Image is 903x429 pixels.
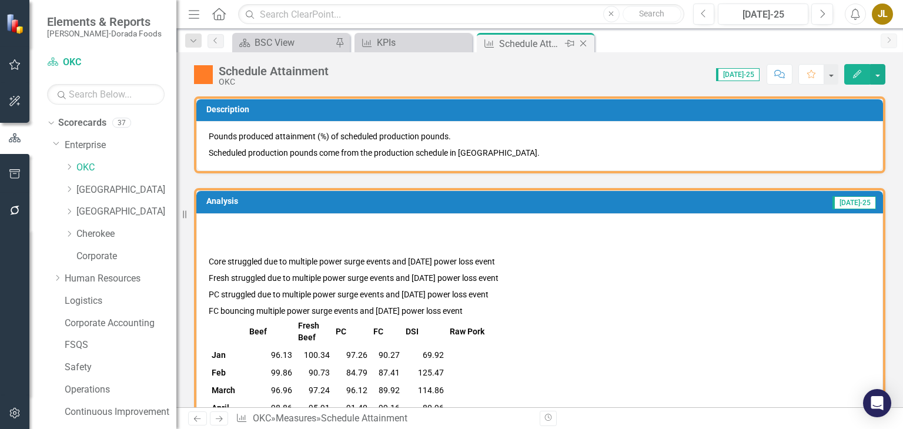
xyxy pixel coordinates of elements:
div: Schedule Attainment [499,36,562,51]
a: OKC [253,413,271,424]
div: » » [236,412,531,425]
p: FC bouncing multiple power surge events and [DATE] power loss event [209,303,871,317]
td: 96.13 [246,346,295,364]
a: Enterprise [65,139,176,152]
a: OKC [76,161,176,175]
a: Logistics [65,294,176,308]
a: Human Resources [65,272,176,286]
div: [DATE]-25 [722,8,804,22]
strong: PC [336,327,346,336]
td: 97.24 [295,381,333,399]
span: [DATE]-25 [716,68,760,81]
a: Cherokee [76,227,176,241]
td: 100.34 [295,346,333,364]
div: Open Intercom Messenger [863,389,891,417]
div: Schedule Attainment [321,413,407,424]
p: Fresh struggled due to multiple power surge events and [DATE] power loss event [209,270,871,286]
div: OKC [219,78,329,86]
td: 99.16 [370,399,403,417]
td: 80.96 [403,399,447,417]
a: BSC View [235,35,332,50]
a: Corporate Accounting [65,317,176,330]
td: 90.73 [295,364,333,381]
span: Search [639,9,664,18]
td: 97.26 [333,346,370,364]
strong: Raw Pork [450,327,484,336]
h3: Description [206,105,877,114]
div: BSC View [255,35,332,50]
a: KPIs [357,35,469,50]
input: Search ClearPoint... [238,4,684,25]
a: OKC [47,56,165,69]
a: Measures [276,413,316,424]
span: Elements & Reports [47,15,162,29]
strong: Jan [212,350,226,360]
td: 98.86 [246,399,295,417]
strong: DSI [406,327,419,336]
p: Scheduled production pounds come from the production schedule in [GEOGRAPHIC_DATA]. [209,145,871,159]
button: [DATE]-25 [718,4,808,25]
div: Schedule Attainment [219,65,329,78]
a: FSQS [65,338,176,352]
td: 96.96 [246,381,295,399]
td: 99.86 [246,364,295,381]
button: JL [872,4,893,25]
div: KPIs [377,35,469,50]
strong: Beef [249,327,267,336]
td: 90.27 [370,346,403,364]
a: Safety [65,361,176,374]
td: 84.79 [333,364,370,381]
td: 91.40 [333,399,370,417]
input: Search Below... [47,84,165,105]
img: ClearPoint Strategy [6,14,26,34]
strong: April [212,403,229,413]
strong: Fresh Beef [298,321,319,342]
td: 96.12 [333,381,370,399]
td: 89.92 [370,381,403,399]
td: 69.92 [403,346,447,364]
strong: Feb [212,368,226,377]
strong: FC [373,327,383,336]
a: Scorecards [58,116,106,130]
td: 125.47 [403,364,447,381]
div: 37 [112,118,131,128]
a: Operations [65,383,176,397]
a: [GEOGRAPHIC_DATA] [76,205,176,219]
a: [GEOGRAPHIC_DATA] [76,183,176,197]
img: Warning [194,65,213,84]
strong: March [212,386,235,395]
p: PC struggled due to multiple power surge events and [DATE] power loss event [209,286,871,303]
p: Core struggled due to multiple power surge events and [DATE] power loss event [209,253,871,270]
td: 87.41 [370,364,403,381]
p: Pounds produced attainment (%) of scheduled production pounds. [209,130,871,145]
h3: Analysis [206,197,485,206]
a: Corporate [76,250,176,263]
td: 95.91 [295,399,333,417]
a: Continuous Improvement [65,405,176,419]
td: 114.86 [403,381,447,399]
button: Search [623,6,681,22]
small: [PERSON_NAME]-Dorada Foods [47,29,162,38]
span: [DATE]-25 [832,196,876,209]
